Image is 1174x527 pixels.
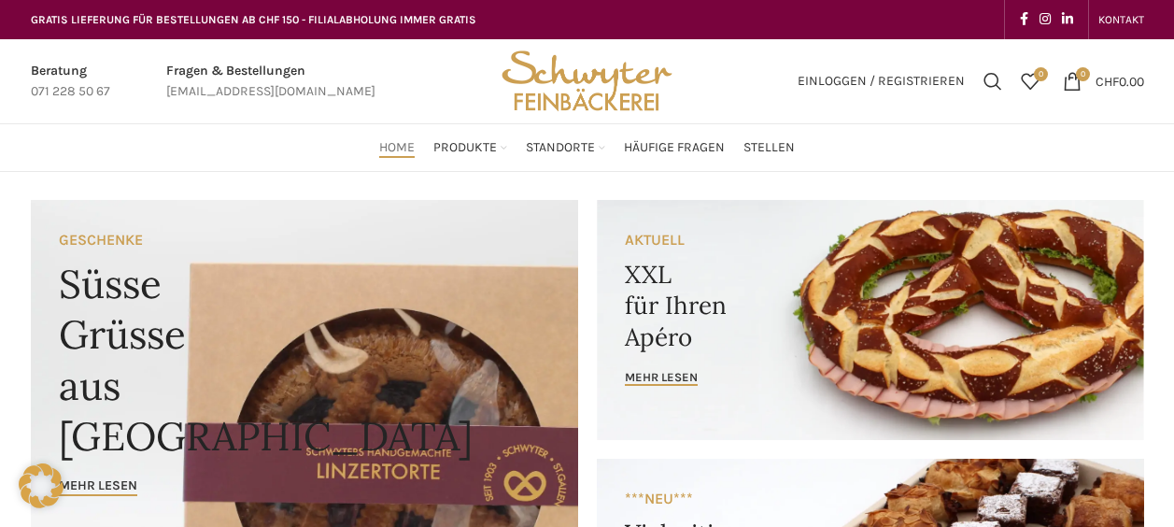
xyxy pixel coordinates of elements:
a: KONTAKT [1098,1,1144,38]
a: Häufige Fragen [624,129,725,166]
span: 0 [1076,67,1090,81]
a: 0 CHF0.00 [1054,63,1153,100]
span: CHF [1096,73,1119,89]
span: Home [379,139,415,157]
a: Instagram social link [1034,7,1056,33]
span: GRATIS LIEFERUNG FÜR BESTELLUNGEN AB CHF 150 - FILIALABHOLUNG IMMER GRATIS [31,13,476,26]
span: Standorte [526,139,595,157]
a: 0 [1011,63,1049,100]
span: Häufige Fragen [624,139,725,157]
span: Stellen [743,139,795,157]
a: Produkte [433,129,507,166]
a: Facebook social link [1014,7,1034,33]
div: Meine Wunschliste [1011,63,1049,100]
div: Secondary navigation [1089,1,1153,38]
a: Infobox link [166,61,375,103]
a: Standorte [526,129,605,166]
a: Infobox link [31,61,110,103]
a: Stellen [743,129,795,166]
span: Produkte [433,139,497,157]
a: Site logo [495,72,678,88]
img: Bäckerei Schwyter [495,39,678,123]
span: Einloggen / Registrieren [798,75,965,88]
a: Linkedin social link [1056,7,1079,33]
a: Banner link [597,200,1144,440]
a: Home [379,129,415,166]
a: Suchen [974,63,1011,100]
div: Main navigation [21,129,1153,166]
span: KONTAKT [1098,13,1144,26]
bdi: 0.00 [1096,73,1144,89]
a: Einloggen / Registrieren [788,63,974,100]
span: 0 [1034,67,1048,81]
